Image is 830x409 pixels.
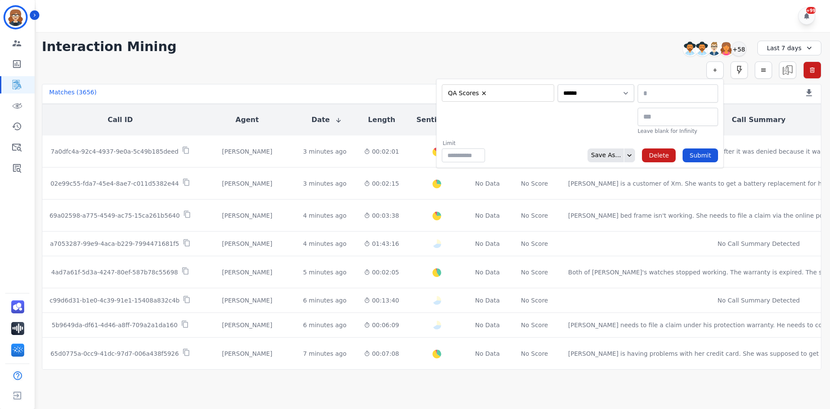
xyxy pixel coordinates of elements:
[51,268,178,277] p: 4ad7a61f-5d3a-4247-80ef-587b78c55698
[205,239,289,248] div: [PERSON_NAME]
[364,211,399,220] div: 00:03:38
[311,115,342,125] button: Date
[445,89,490,97] li: QA Scores
[236,115,259,125] button: Agent
[587,148,621,162] div: Save As...
[521,349,548,358] div: No Score
[51,179,179,188] p: 02e99c55-fda7-45e4-8ae7-c011d5382e44
[368,115,395,125] button: Length
[108,115,133,125] button: Call ID
[481,90,487,97] button: Remove QA Scores
[521,321,548,329] div: No Score
[443,140,485,147] label: Limit
[806,7,816,14] div: +99
[50,296,180,305] p: c99d6d31-b1e0-4c39-91e1-15408a832c4b
[364,321,399,329] div: 00:06:09
[474,179,501,188] div: No Data
[731,42,746,56] div: +58
[303,268,347,277] div: 5 minutes ago
[364,147,399,156] div: 00:02:01
[364,268,399,277] div: 00:02:05
[521,268,548,277] div: No Score
[638,128,718,135] div: Leave blank for Infinity
[444,88,549,98] ul: selected options
[364,179,399,188] div: 00:02:15
[5,7,26,28] img: Bordered avatar
[303,349,347,358] div: 7 minutes ago
[51,349,179,358] p: 65d0775a-0cc9-41dc-97d7-006a438f5926
[757,41,821,55] div: Last 7 days
[732,115,785,125] button: Call Summary
[205,268,289,277] div: [PERSON_NAME]
[303,296,347,305] div: 6 minutes ago
[521,179,548,188] div: No Score
[205,211,289,220] div: [PERSON_NAME]
[205,296,289,305] div: [PERSON_NAME]
[205,349,289,358] div: [PERSON_NAME]
[49,88,97,100] div: Matches ( 3656 )
[50,239,179,248] p: a7053287-99e9-4aca-b229-7994471681f5
[303,321,347,329] div: 6 minutes ago
[51,147,179,156] p: 7a0dfc4a-92c4-4937-9e0a-5c49b185deed
[303,239,347,248] div: 4 minutes ago
[205,321,289,329] div: [PERSON_NAME]
[364,349,399,358] div: 00:07:08
[51,321,177,329] p: 5b9649da-df61-4d46-a8ff-709a2a1da160
[303,147,347,156] div: 3 minutes ago
[364,296,399,305] div: 00:13:40
[521,296,548,305] div: No Score
[474,211,501,220] div: No Data
[205,147,289,156] div: [PERSON_NAME]
[474,349,501,358] div: No Data
[205,179,289,188] div: [PERSON_NAME]
[303,211,347,220] div: 4 minutes ago
[364,239,399,248] div: 01:43:16
[49,211,180,220] p: 69a02598-a775-4549-ac75-15ca261b5640
[521,211,548,220] div: No Score
[521,239,548,248] div: No Score
[474,239,501,248] div: No Data
[303,179,347,188] div: 3 minutes ago
[474,268,501,277] div: No Data
[42,39,177,55] h1: Interaction Mining
[416,115,456,125] button: Sentiment
[474,321,501,329] div: No Data
[683,148,718,162] button: Submit
[642,148,676,162] button: Delete
[474,296,501,305] div: No Data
